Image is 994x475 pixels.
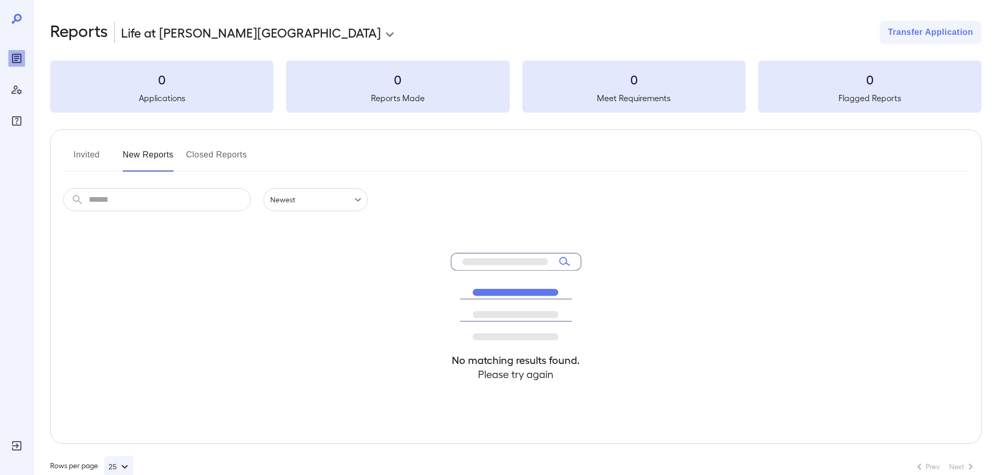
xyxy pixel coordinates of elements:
[123,147,174,172] button: New Reports
[522,92,746,104] h5: Meet Requirements
[50,60,981,113] summary: 0Applications0Reports Made0Meet Requirements0Flagged Reports
[8,81,25,98] div: Manage Users
[286,92,509,104] h5: Reports Made
[451,353,581,367] h4: No matching results found.
[758,71,981,88] h3: 0
[880,21,981,44] button: Transfer Application
[8,50,25,67] div: Reports
[50,21,108,44] h2: Reports
[758,92,981,104] h5: Flagged Reports
[50,92,273,104] h5: Applications
[50,71,273,88] h3: 0
[63,147,110,172] button: Invited
[121,24,381,41] p: Life at [PERSON_NAME][GEOGRAPHIC_DATA]
[186,147,247,172] button: Closed Reports
[264,188,368,211] div: Newest
[451,367,581,381] h4: Please try again
[8,113,25,129] div: FAQ
[908,458,981,475] nav: pagination navigation
[522,71,746,88] h3: 0
[8,437,25,454] div: Log Out
[286,71,509,88] h3: 0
